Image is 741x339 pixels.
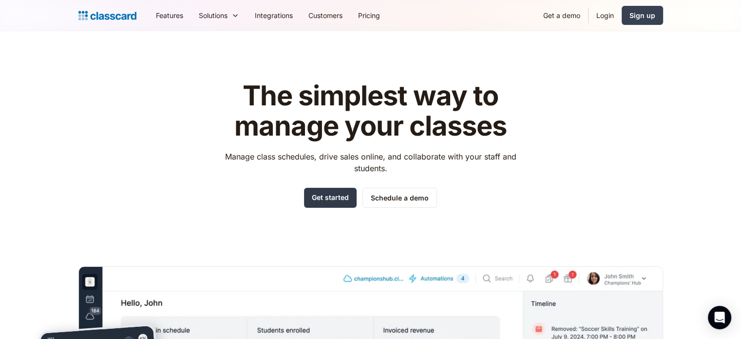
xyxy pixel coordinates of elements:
[589,4,622,26] a: Login
[535,4,588,26] a: Get a demo
[301,4,350,26] a: Customers
[708,306,731,329] div: Open Intercom Messenger
[362,188,437,208] a: Schedule a demo
[199,10,228,20] div: Solutions
[622,6,663,25] a: Sign up
[191,4,247,26] div: Solutions
[247,4,301,26] a: Integrations
[304,188,357,208] a: Get started
[216,81,525,141] h1: The simplest way to manage your classes
[216,151,525,174] p: Manage class schedules, drive sales online, and collaborate with your staff and students.
[629,10,655,20] div: Sign up
[350,4,388,26] a: Pricing
[148,4,191,26] a: Features
[78,9,136,22] a: home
